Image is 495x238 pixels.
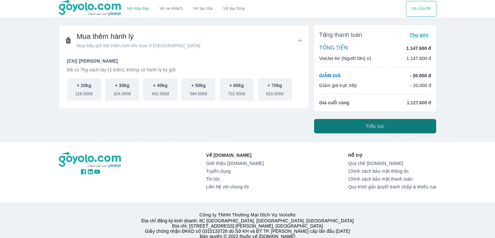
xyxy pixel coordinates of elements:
button: + 20kg216.000đ [67,78,101,101]
div: choose transportation mode [122,1,250,17]
span: Mua bây giờ tiết kiệm hơn khi mua ở [GEOGRAPHIC_DATA] [77,42,200,49]
p: (Chị) [PERSON_NAME] [67,58,301,64]
p: TỔNG TIỀN [319,45,348,52]
p: + 20kg [77,82,91,89]
a: Liên hệ với chúng tôi [206,184,264,189]
a: Tuyển dụng [206,169,264,174]
span: 324.000đ [114,89,131,97]
p: + 40kg [153,82,168,89]
button: + 40kg432.000đ [143,78,177,101]
img: logo [59,152,122,168]
button: Vé tàu thủy [218,1,250,17]
a: Vé xe khách [159,6,183,11]
div: Mua thêm hành lýMua bây giờ tiết kiệm hơn khi mua ở [GEOGRAPHIC_DATA] [59,25,309,55]
button: + 50kg594.000đ [181,78,215,101]
p: + 30kg [115,82,130,89]
div: choose transportation mode [406,1,436,17]
span: 594.000đ [190,89,207,97]
span: Tiếp tục [366,123,385,129]
span: Thu gọn [409,32,429,37]
button: + 60kg702.000đ [220,78,254,101]
p: Công ty TNHH Thương Mại Dịch Vụ VeXeRe [60,212,435,218]
button: Thu gọn [407,30,431,39]
span: 810.000đ [266,89,283,97]
p: VietJet Air (Người lớn) x1 [319,55,372,62]
p: Hỗ trợ [348,152,436,158]
p: 1.147.600 đ [406,45,431,52]
p: + 60kg [229,82,244,89]
button: + 30kg324.000đ [105,78,139,101]
button: + 70kg810.000đ [258,78,292,101]
p: + 70kg [268,82,282,89]
a: Vé tàu lửa [188,1,218,17]
span: Giá cuối cùng [319,99,350,106]
span: Tổng thanh toán [319,31,362,39]
span: 432.000đ [152,89,169,97]
p: - 20.000 đ [410,72,431,79]
p: GIẢM GIÁ [319,72,341,79]
span: 702.000đ [228,89,245,97]
div: Mua thêm hành lýMua bây giờ tiết kiệm hơn khi mua ở [GEOGRAPHIC_DATA] [59,55,309,109]
a: Quy chế [DOMAIN_NAME] [348,161,436,166]
p: Giảm giá trực tiếp [319,82,357,89]
p: 1.147.600 đ [406,55,431,62]
p: - 20.000 đ [410,82,431,89]
div: scrollable baggage options [67,78,301,101]
span: Mua thêm hành lý [77,32,200,41]
a: Quy trình giải quyết tranh chấp & khiếu nại [348,184,436,189]
span: 1.127.600 đ [407,99,431,106]
a: Giới thiệu [DOMAIN_NAME] [206,161,264,166]
p: Về [DOMAIN_NAME] [206,152,264,158]
button: Tiếp tục [314,119,436,133]
a: Chính sách bảo mật thanh toán [348,176,436,182]
button: Vé của tôi [406,1,436,17]
p: Đã có 7kg xách tay (1 kiện), không có hành lý ký gửi [67,67,301,73]
a: Chính sách bảo mật thông tin [348,169,436,174]
a: Vé máy bay [127,6,149,11]
span: 216.000đ [75,89,92,97]
a: Tin tức [206,176,264,182]
p: + 50kg [191,82,206,89]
